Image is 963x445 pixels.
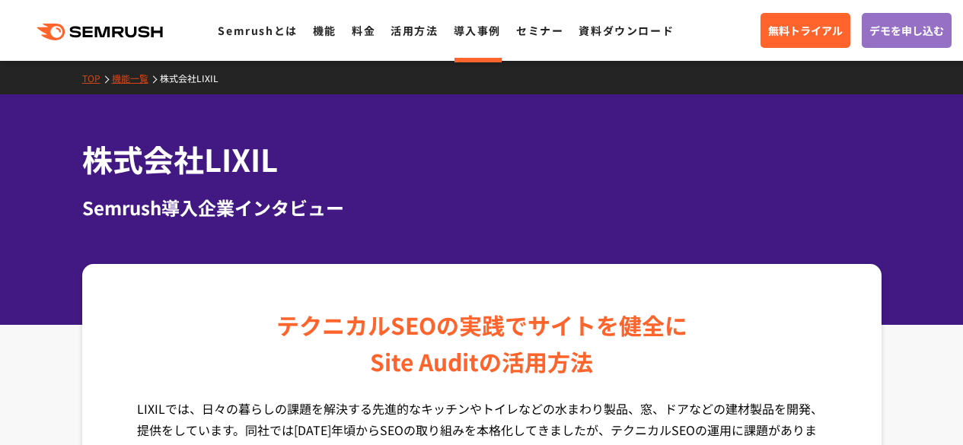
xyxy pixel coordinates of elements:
[218,23,297,38] a: Semrushとは
[82,194,882,221] div: Semrush導入企業インタビュー
[160,72,230,84] a: 株式会社LIXIL
[454,23,501,38] a: 導入事例
[82,137,882,182] h1: 株式会社LIXIL
[112,72,160,84] a: 機能一覧
[862,13,952,48] a: デモを申し込む
[313,23,336,38] a: 機能
[391,23,438,38] a: 活用方法
[516,23,563,38] a: セミナー
[82,72,112,84] a: TOP
[579,23,674,38] a: 資料ダウンロード
[768,22,843,39] span: 無料トライアル
[761,13,850,48] a: 無料トライアル
[869,22,944,39] span: デモを申し込む
[352,23,375,38] a: 料金
[276,307,687,380] div: テクニカルSEOの実践でサイトを健全に Site Auditの活用方法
